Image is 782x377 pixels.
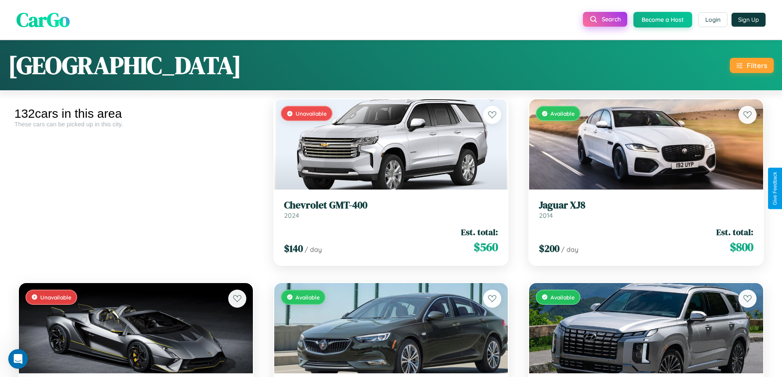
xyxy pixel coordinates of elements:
span: Unavailable [296,110,327,117]
span: CarGo [16,6,70,33]
button: Search [583,12,627,27]
span: Search [602,16,621,23]
button: Become a Host [633,12,692,27]
span: $ 560 [474,239,498,255]
h1: [GEOGRAPHIC_DATA] [8,48,241,82]
span: / day [305,245,322,254]
a: Jaguar XJ82014 [539,199,753,219]
button: Sign Up [732,13,766,27]
span: Available [550,110,575,117]
span: 2024 [284,211,299,219]
span: Est. total: [716,226,753,238]
span: $ 800 [730,239,753,255]
span: 2014 [539,211,553,219]
div: Filters [747,61,767,70]
span: Unavailable [40,294,71,301]
span: Available [296,294,320,301]
div: Give Feedback [772,172,778,205]
span: Available [550,294,575,301]
div: 132 cars in this area [14,107,257,121]
a: Chevrolet GMT-4002024 [284,199,498,219]
iframe: Intercom live chat [8,349,28,369]
button: Login [698,12,727,27]
span: Est. total: [461,226,498,238]
div: These cars can be picked up in this city. [14,121,257,128]
h3: Jaguar XJ8 [539,199,753,211]
span: / day [561,245,578,254]
button: Filters [730,58,774,73]
h3: Chevrolet GMT-400 [284,199,498,211]
span: $ 140 [284,242,303,255]
span: $ 200 [539,242,560,255]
